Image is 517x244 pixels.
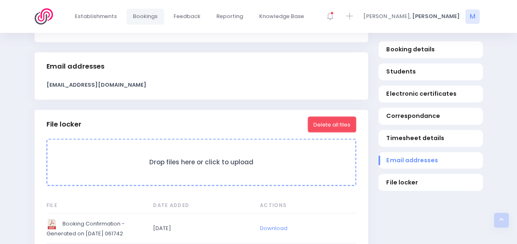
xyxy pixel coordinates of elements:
[378,152,483,169] a: Email addresses
[260,202,355,209] span: Actions
[210,9,250,25] a: Reporting
[153,202,248,209] span: Date Added
[386,156,475,164] span: Email addresses
[253,9,311,25] a: Knowledge Base
[386,134,475,143] span: Timesheet details
[133,12,158,21] span: Bookings
[216,12,243,21] span: Reporting
[412,12,460,21] span: [PERSON_NAME]
[378,108,483,124] a: Correspondance
[386,67,475,76] span: Students
[46,219,141,237] span: Booking Confirmation - Generated on [DATE] 061742
[46,219,57,229] img: image
[46,202,141,209] span: File
[68,9,124,25] a: Establishments
[148,213,255,243] td: 2023-05-23 06:17:43
[386,112,475,120] span: Correspondance
[363,12,411,21] span: [PERSON_NAME],
[378,41,483,58] a: Booking details
[378,130,483,147] a: Timesheet details
[386,90,475,98] span: Electronic certificates
[174,12,200,21] span: Feedback
[46,120,81,128] h3: File locker
[386,178,475,186] span: File locker
[46,213,148,243] td: Booking Confirmation - Generated on 2023-05-23 061742
[167,9,207,25] a: Feedback
[46,81,146,89] strong: [EMAIL_ADDRESS][DOMAIN_NAME]
[260,224,287,232] a: Download
[46,62,104,71] h3: Email addresses
[35,8,58,25] img: Logo
[126,9,165,25] a: Bookings
[378,85,483,102] a: Electronic certificates
[378,174,483,191] a: File locker
[255,213,356,243] td: null
[308,116,356,132] button: Delete all files
[465,9,480,24] span: M
[386,45,475,54] span: Booking details
[153,224,248,232] span: [DATE]
[259,12,304,21] span: Knowledge Base
[75,12,117,21] span: Establishments
[56,158,347,166] h3: Drop files here or click to upload
[378,63,483,80] a: Students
